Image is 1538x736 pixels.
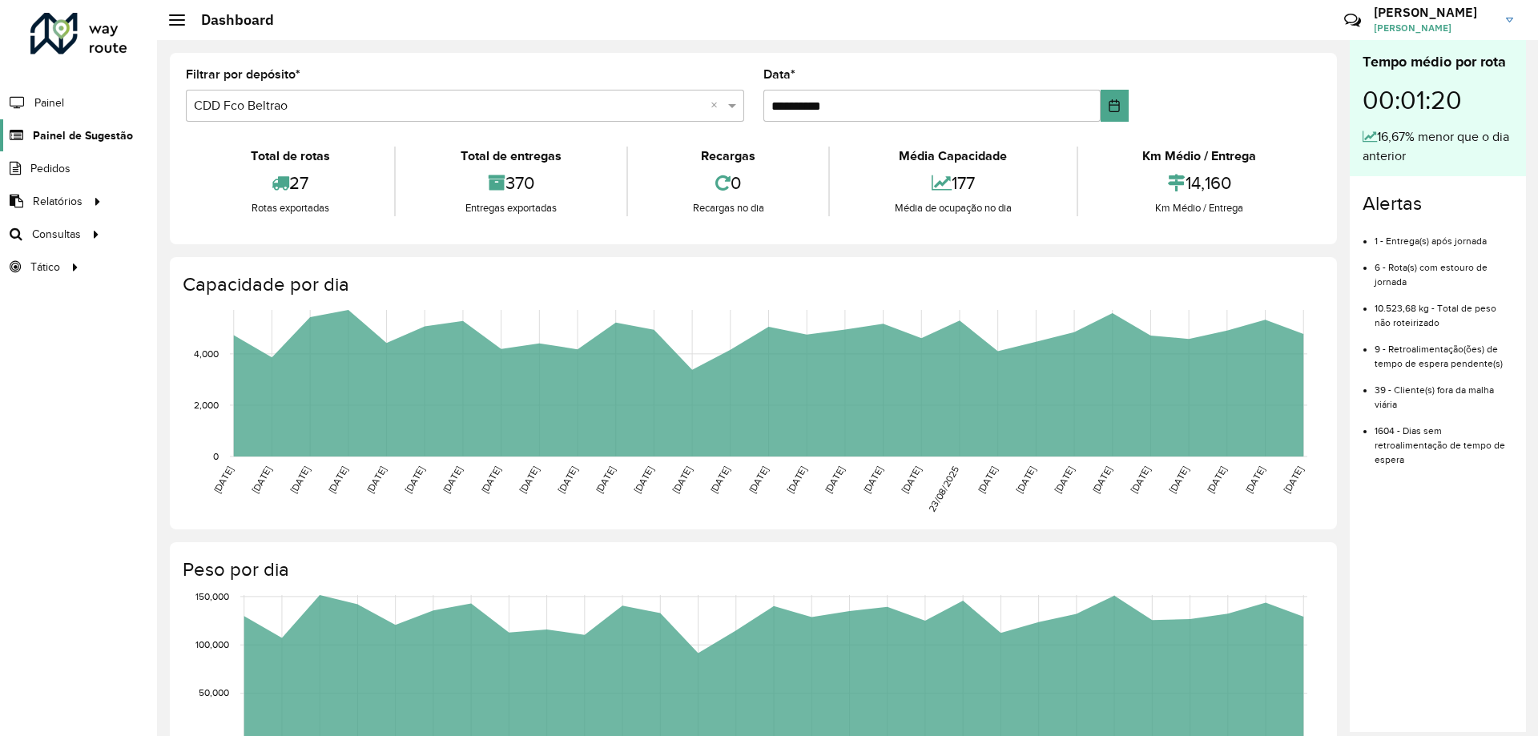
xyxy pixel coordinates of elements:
[1014,465,1037,495] text: [DATE]
[1090,465,1113,495] text: [DATE]
[517,465,541,495] text: [DATE]
[1167,465,1190,495] text: [DATE]
[1363,192,1513,215] h4: Alertas
[190,166,390,200] div: 27
[195,591,229,601] text: 150,000
[364,465,388,495] text: [DATE]
[555,465,578,495] text: [DATE]
[1053,465,1076,495] text: [DATE]
[834,147,1072,166] div: Média Capacidade
[900,465,923,495] text: [DATE]
[1282,465,1305,495] text: [DATE]
[861,465,884,495] text: [DATE]
[30,259,60,275] span: Tático
[594,465,617,495] text: [DATE]
[1101,90,1129,122] button: Choose Date
[185,11,274,29] h2: Dashboard
[194,400,219,410] text: 2,000
[33,127,133,144] span: Painel de Sugestão
[1335,3,1370,38] a: Contato Rápido
[834,200,1072,216] div: Média de ocupação no dia
[183,558,1321,581] h4: Peso por dia
[632,465,655,495] text: [DATE]
[211,465,235,495] text: [DATE]
[195,639,229,650] text: 100,000
[403,465,426,495] text: [DATE]
[199,688,229,698] text: 50,000
[441,465,464,495] text: [DATE]
[1375,412,1513,467] li: 1604 - Dias sem retroalimentação de tempo de espera
[34,95,64,111] span: Painel
[1082,200,1317,216] div: Km Médio / Entrega
[190,200,390,216] div: Rotas exportadas
[1243,465,1266,495] text: [DATE]
[400,200,622,216] div: Entregas exportadas
[976,465,999,495] text: [DATE]
[32,226,81,243] span: Consultas
[326,465,349,495] text: [DATE]
[33,193,83,210] span: Relatórios
[763,65,795,84] label: Data
[1375,248,1513,289] li: 6 - Rota(s) com estouro de jornada
[400,166,622,200] div: 370
[670,465,694,495] text: [DATE]
[250,465,273,495] text: [DATE]
[1374,21,1494,35] span: [PERSON_NAME]
[1375,222,1513,248] li: 1 - Entrega(s) após jornada
[186,65,300,84] label: Filtrar por depósito
[632,147,824,166] div: Recargas
[926,465,960,514] text: 23/08/2025
[708,465,731,495] text: [DATE]
[1375,330,1513,371] li: 9 - Retroalimentação(ões) de tempo de espera pendente(s)
[1082,166,1317,200] div: 14,160
[1129,465,1152,495] text: [DATE]
[834,166,1072,200] div: 177
[1363,73,1513,127] div: 00:01:20
[30,160,70,177] span: Pedidos
[288,465,312,495] text: [DATE]
[1374,5,1494,20] h3: [PERSON_NAME]
[823,465,846,495] text: [DATE]
[1363,127,1513,166] div: 16,67% menor que o dia anterior
[632,200,824,216] div: Recargas no dia
[747,465,770,495] text: [DATE]
[400,147,622,166] div: Total de entregas
[785,465,808,495] text: [DATE]
[479,465,502,495] text: [DATE]
[213,451,219,461] text: 0
[1375,371,1513,412] li: 39 - Cliente(s) fora da malha viária
[1363,51,1513,73] div: Tempo médio por rota
[190,147,390,166] div: Total de rotas
[194,348,219,359] text: 4,000
[1375,289,1513,330] li: 10.523,68 kg - Total de peso não roteirizado
[1205,465,1228,495] text: [DATE]
[711,96,724,115] span: Clear all
[183,273,1321,296] h4: Capacidade por dia
[632,166,824,200] div: 0
[1082,147,1317,166] div: Km Médio / Entrega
